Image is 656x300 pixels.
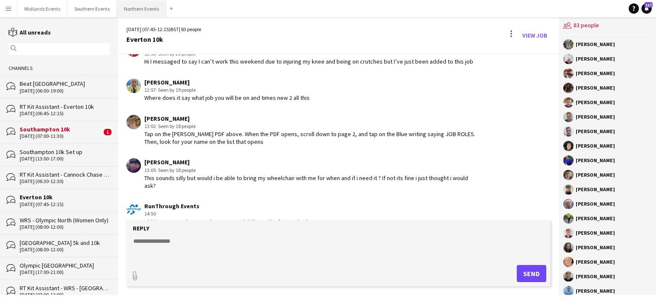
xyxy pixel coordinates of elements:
div: Tap on the [PERSON_NAME] PDF above. When the PDF opens, scroll down to page 2, and tap on the Blu... [144,130,479,146]
button: Northern Events [117,0,166,17]
div: Where does it say what job you will be on and times new 2 all this [144,94,310,102]
div: This sounds silly but would i be able to bring my wheelchair with me for when and if i need it ? ... [144,174,479,189]
div: [PERSON_NAME] [576,288,615,294]
div: [DATE] (06:00-19:00) [20,88,109,94]
div: RT Kit Assistant - WRS - [GEOGRAPHIC_DATA] (Women Only) [20,284,109,292]
div: Everton 10k [20,193,109,201]
div: RunThrough Events [144,202,313,210]
div: [DATE] (06:30-12:30) [20,178,109,184]
div: [DATE] (07:00-11:30) [20,133,102,139]
label: Reply [133,224,149,232]
div: [PERSON_NAME] [576,259,615,265]
div: [PERSON_NAME] [576,201,615,207]
a: 117 [641,3,652,14]
div: [DATE] (07:45-12:15) [20,201,109,207]
div: [PERSON_NAME] [576,158,615,163]
span: · Seen by 19 people [156,87,196,93]
div: [PERSON_NAME] [576,216,615,221]
div: Southampton 10k Set up [20,148,109,156]
div: Hi I messaged to say I can’t work this weekend due to injuring my knee and being on crutches but ... [144,58,473,65]
div: [PERSON_NAME] [576,245,615,250]
a: All unreads [9,29,51,36]
div: [PERSON_NAME] [576,129,615,134]
div: [PERSON_NAME] [576,274,615,279]
div: [DATE] (13:00-17:00) [20,156,109,162]
div: [PERSON_NAME] [144,79,310,86]
span: BST [170,26,179,32]
span: 117 [644,2,653,8]
div: Southampton 10k [20,125,102,133]
div: RT Kit Assistant - Cannock Chase Running Festival [20,171,109,178]
div: Olympic [GEOGRAPHIC_DATA] [20,262,109,269]
button: Send [517,265,546,282]
div: [DATE] (07:00-12:00) [20,292,109,298]
div: [PERSON_NAME] [576,85,615,90]
span: · Seen by 18 people [156,167,196,173]
div: 83 people [563,17,652,35]
span: · Seen by 18 people [156,123,196,129]
span: 1 [104,129,111,135]
div: [PERSON_NAME] [576,143,615,149]
a: View Job [519,29,551,42]
div: [DATE] (07:45-12:15) | 83 people [126,26,201,33]
div: [DATE] (08:00-12:00) [20,247,109,253]
div: [DATE] (17:00-21:00) [20,269,109,275]
div: [PERSON_NAME] [576,100,615,105]
div: [PERSON_NAME] [576,56,615,61]
div: 14:50 [144,210,313,218]
div: [DATE] (08:00-12:00) [20,224,109,230]
div: Everton 10k [126,35,201,43]
div: [PERSON_NAME] [576,114,615,119]
div: RT Kit Assistant - Everton 10k [20,103,109,111]
button: Southern Events [67,0,117,17]
div: [PERSON_NAME] [144,115,479,122]
div: [PERSON_NAME] [576,71,615,76]
div: [PERSON_NAME] [144,158,479,166]
div: WRS - Olympic North (Women Only) [20,216,109,224]
button: Midlands Events [18,0,67,17]
div: Abbie, can you please update your avalability on liveforce. Thanks [144,218,313,226]
div: 12:57 [144,86,310,94]
div: [PERSON_NAME] [576,172,615,178]
div: [GEOGRAPHIC_DATA] 5k and 10k [20,239,109,247]
div: 13:02 [144,122,479,130]
div: [DATE] (06:45-12:15) [20,111,109,117]
div: [PERSON_NAME] [576,230,615,236]
div: [PERSON_NAME] [576,42,615,47]
div: [PERSON_NAME] [576,187,615,192]
div: 13:05 [144,166,479,174]
div: Beat [GEOGRAPHIC_DATA] [20,80,109,87]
